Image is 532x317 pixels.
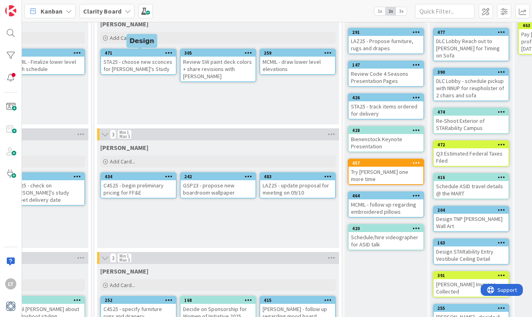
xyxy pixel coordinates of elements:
a: 428Bienenstock Keynote Presentation [348,126,424,152]
div: C4S25 - begin preliminary pricing for FF&E [101,180,176,198]
div: 474 [434,108,509,116]
div: 457Try [PERSON_NAME] one more time [349,159,423,184]
a: 426STA25 - track items ordered for delivery [348,93,424,120]
div: 430 [13,297,84,303]
div: 291 [349,29,423,36]
div: LT [5,278,16,289]
div: 428 [349,127,423,134]
div: 163 [434,239,509,246]
div: 471STA25 - choose new sconces for [PERSON_NAME]'s Study [101,49,176,74]
div: 483 [264,174,335,179]
div: 391[PERSON_NAME] Invoices Collected [434,272,509,297]
div: 472Q3 Estimated Federal Taxes Filed [434,141,509,166]
div: Schedule ASID travel details @ the MART [434,181,509,199]
div: 291 [352,30,423,35]
div: 305 [184,50,255,56]
span: Gina [100,20,148,28]
div: 391 [437,273,509,278]
div: 163 [437,240,509,246]
div: 428 [352,128,423,133]
span: 1x [374,7,385,15]
div: Q3 Estimated Federal Taxes Filed [434,148,509,166]
a: 305Review SW paint deck colors + share revisions with [PERSON_NAME] [180,49,256,82]
a: 204Design TNP [PERSON_NAME] Wall Art [433,206,509,232]
div: 242GSP23 - propose new boardroom wallpaper [181,173,255,198]
a: 163Design STARability Entry Vestibule Ceiling Detail [433,238,509,265]
a: 464MCMIL - follow up regarding embroidered pillows [348,191,424,218]
div: 484STA25 - check on [PERSON_NAME]'s study carpet delivery date [10,173,84,205]
a: 258MCMIL - Finalize lower level finish schedule [9,49,85,75]
a: 484STA25 - check on [PERSON_NAME]'s study carpet delivery date [9,172,85,206]
div: MCMIL - Finalize lower level finish schedule [10,57,84,74]
div: 204Design TNP [PERSON_NAME] Wall Art [434,207,509,231]
div: 416 [434,174,509,181]
a: 420Schedule/hire videographer for ASID talk [348,224,424,250]
div: Min 1 [119,254,129,258]
div: [PERSON_NAME] Invoices Collected [434,279,509,297]
a: 391[PERSON_NAME] Invoices Collected [433,271,509,297]
div: 464 [349,192,423,199]
div: 390 [437,69,509,75]
div: 390 [434,69,509,76]
div: STA25 - choose new sconces for [PERSON_NAME]'s Study [101,57,176,74]
a: 390DLC Lobby - schedule pickup with NNUP for reupholster of 2 chairs and sofa [433,68,509,101]
div: 428Bienenstock Keynote Presentation [349,127,423,152]
a: 474Re-Shoot Exterior of STARability Campus [433,108,509,134]
div: 484 [10,173,84,180]
div: Design TNP [PERSON_NAME] Wall Art [434,214,509,231]
a: 434C4S25 - begin preliminary pricing for FF&E [100,172,177,199]
span: 3x [396,7,407,15]
div: Bienenstock Keynote Presentation [349,134,423,152]
div: 390DLC Lobby - schedule pickup with NNUP for reupholster of 2 chairs and sofa [434,69,509,100]
div: DLC Lobby Reach out to [PERSON_NAME] for Timing on Sofa [434,36,509,61]
a: 483LAZ25 - update proposal for meeting on 09/10 [259,172,336,199]
span: Add Card... [110,158,135,165]
div: 420 [349,225,423,232]
div: 477 [434,29,509,36]
div: 434 [101,173,176,180]
div: 252 [105,297,176,303]
div: 474 [437,109,509,115]
div: 420Schedule/hire videographer for ASID talk [349,225,423,250]
span: Add Card... [110,34,135,41]
div: 242 [181,173,255,180]
div: 471 [105,50,176,56]
div: 434 [105,174,176,179]
div: 204 [437,207,509,213]
div: 483LAZ25 - update proposal for meeting on 09/10 [260,173,335,198]
div: 255 [434,305,509,312]
span: 3 [110,253,116,263]
div: 426 [352,95,423,100]
span: Kanban [41,6,62,16]
span: Support [17,1,36,11]
div: DLC Lobby - schedule pickup with NNUP for reupholster of 2 chairs and sofa [434,76,509,100]
div: LAZ25 - update proposal for meeting on 09/10 [260,180,335,198]
div: 477 [437,30,509,35]
div: 259 [264,50,335,56]
div: 472 [434,141,509,148]
div: 420 [352,226,423,231]
div: 168 [181,297,255,304]
div: STA25 - track items ordered for delivery [349,101,423,119]
div: LAZ25 - Propose furniture, rugs and drapes [349,36,423,53]
img: Visit kanbanzone.com [5,5,16,16]
div: Review SW paint deck colors + share revisions with [PERSON_NAME] [181,57,255,81]
div: 484 [13,174,84,179]
a: 471STA25 - choose new sconces for [PERSON_NAME]'s Study [100,49,177,75]
div: GSP23 - propose new boardroom wallpaper [181,180,255,198]
div: 255 [437,305,509,311]
span: Lisa K. [100,267,148,275]
a: 242GSP23 - propose new boardroom wallpaper [180,172,256,199]
img: avatar [5,301,16,312]
div: 291LAZ25 - Propose furniture, rugs and drapes [349,29,423,53]
div: Try [PERSON_NAME] one more time [349,167,423,184]
div: 474Re-Shoot Exterior of STARability Campus [434,108,509,133]
a: 416Schedule ASID travel details @ the MART [433,173,509,199]
a: 472Q3 Estimated Federal Taxes Filed [433,140,509,167]
a: 259MCMIL - draw lower level elevations [259,49,336,75]
div: 426 [349,94,423,101]
div: 416Schedule ASID travel details @ the MART [434,174,509,199]
div: 147 [352,62,423,68]
div: 471 [101,49,176,57]
div: Review Code 4 Seasons Presentation Pages [349,69,423,86]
